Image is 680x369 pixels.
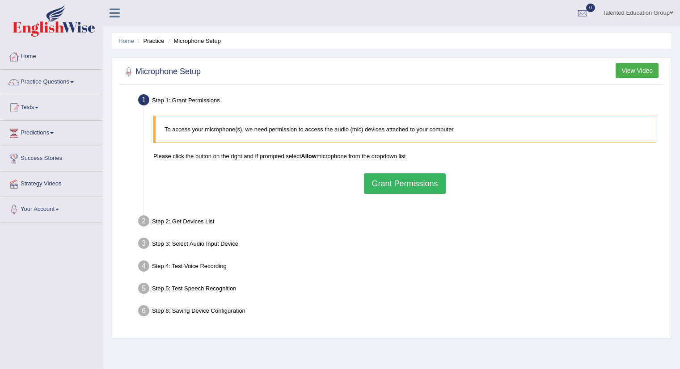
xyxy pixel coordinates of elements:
[0,146,102,168] a: Success Stories
[0,70,102,92] a: Practice Questions
[134,235,667,255] div: Step 3: Select Audio Input Device
[0,121,102,143] a: Predictions
[586,4,595,12] span: 0
[364,173,445,194] button: Grant Permissions
[165,125,647,134] p: To access your microphone(s), we need permission to access the audio (mic) devices attached to yo...
[616,63,659,78] button: View Video
[301,153,317,159] b: Allow
[134,302,667,322] div: Step 6: Saving Device Configuration
[0,172,102,194] a: Strategy Videos
[135,37,164,45] li: Practice
[122,65,201,79] h2: Microphone Setup
[134,258,667,277] div: Step 4: Test Voice Recording
[0,44,102,67] a: Home
[166,37,221,45] li: Microphone Setup
[134,280,667,300] div: Step 5: Test Speech Recognition
[134,213,667,232] div: Step 2: Get Devices List
[0,197,102,219] a: Your Account
[153,152,656,160] p: Please click the button on the right and if prompted select microphone from the dropdown list
[134,92,667,111] div: Step 1: Grant Permissions
[0,95,102,117] a: Tests
[118,38,134,44] a: Home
